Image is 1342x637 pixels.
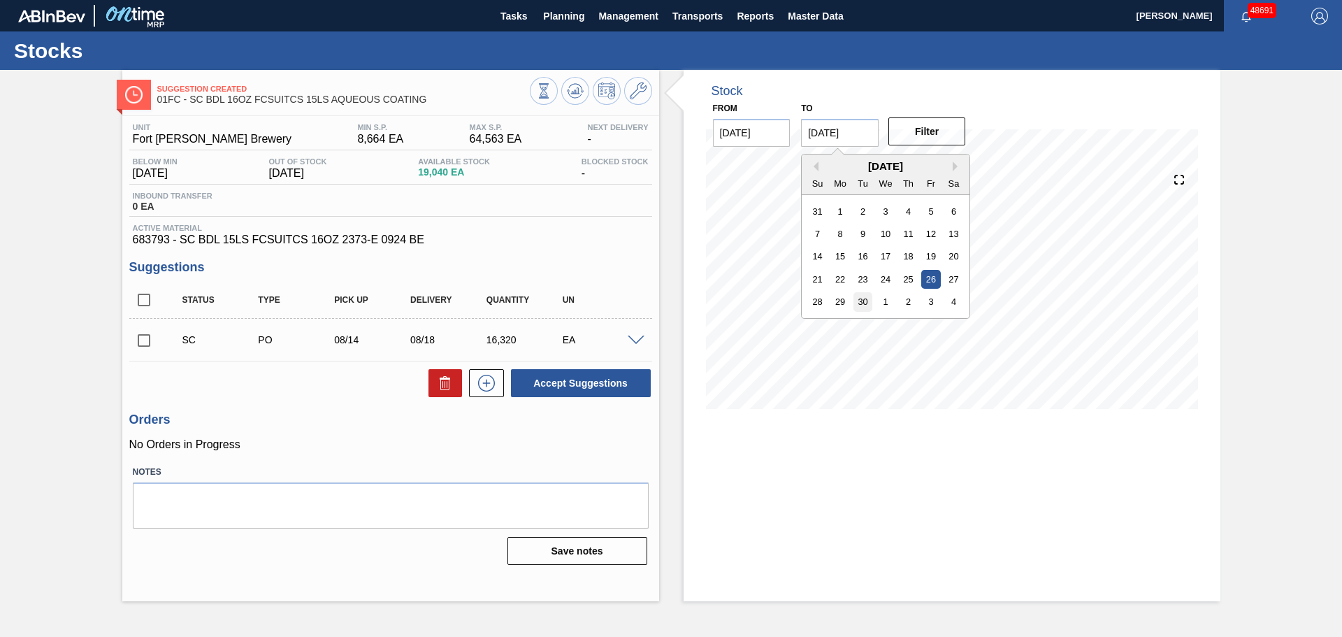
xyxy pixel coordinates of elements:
[407,334,491,345] div: 08/18/2025
[14,43,262,59] h1: Stocks
[483,295,568,305] div: Quantity
[530,77,558,105] button: Stocks Overview
[807,200,965,313] div: month 2025-09
[462,369,504,397] div: New suggestion
[157,85,530,93] span: Suggestion Created
[407,295,491,305] div: Delivery
[944,247,963,266] div: Choose Saturday, September 20th, 2025
[922,292,941,311] div: Choose Friday, October 3rd, 2025
[133,192,212,200] span: Inbound Transfer
[899,247,918,266] div: Choose Thursday, September 18th, 2025
[179,295,264,305] div: Status
[469,133,521,145] span: 64,563 EA
[853,270,872,289] div: Choose Tuesday, September 23rd, 2025
[788,8,843,24] span: Master Data
[808,224,827,243] div: Choose Sunday, September 7th, 2025
[801,103,812,113] label: to
[507,537,647,565] button: Save notes
[133,157,178,166] span: Below Min
[129,438,652,451] p: No Orders in Progress
[133,224,649,232] span: Active Material
[808,247,827,266] div: Choose Sunday, September 14th, 2025
[922,224,941,243] div: Choose Friday, September 12th, 2025
[1224,6,1269,26] button: Notifications
[584,123,651,145] div: -
[129,260,652,275] h3: Suggestions
[511,369,651,397] button: Accept Suggestions
[1311,8,1328,24] img: Logout
[876,224,895,243] div: Choose Wednesday, September 10th, 2025
[944,201,963,220] div: Choose Saturday, September 6th, 2025
[808,270,827,289] div: Choose Sunday, September 21st, 2025
[831,292,850,311] div: Choose Monday, September 29th, 2025
[712,84,743,99] div: Stock
[737,8,774,24] span: Reports
[922,247,941,266] div: Choose Friday, September 19th, 2025
[157,94,530,105] span: 01FC - SC BDL 16OZ FCSUITCS 15LS AQUEOUS COATING
[853,201,872,220] div: Choose Tuesday, September 2nd, 2025
[853,173,872,192] div: Tu
[876,270,895,289] div: Choose Wednesday, September 24th, 2025
[808,292,827,311] div: Choose Sunday, September 28th, 2025
[808,201,827,220] div: Choose Sunday, August 31st, 2025
[888,117,966,145] button: Filter
[801,119,879,147] input: mm/dd/yyyy
[899,173,918,192] div: Th
[357,123,403,131] span: MIN S.P.
[254,334,339,345] div: Purchase order
[483,334,568,345] div: 16,320
[853,247,872,266] div: Choose Tuesday, September 16th, 2025
[18,10,85,22] img: TNhmsLtSVTkK8tSr43FrP2fwEKptu5GPRR3wAAAABJRU5ErkJggg==
[421,369,462,397] div: Delete Suggestions
[922,270,941,289] div: Choose Friday, September 26th, 2025
[179,334,264,345] div: Suggestion Created
[1248,3,1276,18] span: 48691
[922,173,941,192] div: Fr
[899,201,918,220] div: Choose Thursday, September 4th, 2025
[418,157,490,166] span: Available Stock
[331,295,415,305] div: Pick up
[559,334,644,345] div: EA
[578,157,652,180] div: -
[808,173,827,192] div: Su
[876,292,895,311] div: Choose Wednesday, October 1st, 2025
[561,77,589,105] button: Update Chart
[713,103,737,113] label: From
[133,462,649,482] label: Notes
[357,133,403,145] span: 8,664 EA
[899,292,918,311] div: Choose Thursday, October 2nd, 2025
[831,270,850,289] div: Choose Monday, September 22nd, 2025
[876,201,895,220] div: Choose Wednesday, September 3rd, 2025
[922,201,941,220] div: Choose Friday, September 5th, 2025
[331,334,415,345] div: 08/14/2025
[133,133,292,145] span: Fort [PERSON_NAME] Brewery
[802,160,969,172] div: [DATE]
[469,123,521,131] span: MAX S.P.
[582,157,649,166] span: Blocked Stock
[899,270,918,289] div: Choose Thursday, September 25th, 2025
[559,295,644,305] div: UN
[269,157,327,166] span: Out Of Stock
[125,86,143,103] img: Ícone
[672,8,723,24] span: Transports
[129,413,652,427] h3: Orders
[133,123,292,131] span: Unit
[593,77,621,105] button: Schedule Inventory
[876,173,895,192] div: We
[831,201,850,220] div: Choose Monday, September 1st, 2025
[418,167,490,178] span: 19,040 EA
[269,167,327,180] span: [DATE]
[587,123,648,131] span: Next Delivery
[498,8,529,24] span: Tasks
[133,234,649,246] span: 683793 - SC BDL 15LS FCSUITCS 16OZ 2373-E 0924 BE
[953,162,962,171] button: Next Month
[254,295,339,305] div: Type
[133,201,212,212] span: 0 EA
[133,167,178,180] span: [DATE]
[944,292,963,311] div: Choose Saturday, October 4th, 2025
[831,173,850,192] div: Mo
[853,224,872,243] div: Choose Tuesday, September 9th, 2025
[944,270,963,289] div: Choose Saturday, September 27th, 2025
[713,119,791,147] input: mm/dd/yyyy
[831,247,850,266] div: Choose Monday, September 15th, 2025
